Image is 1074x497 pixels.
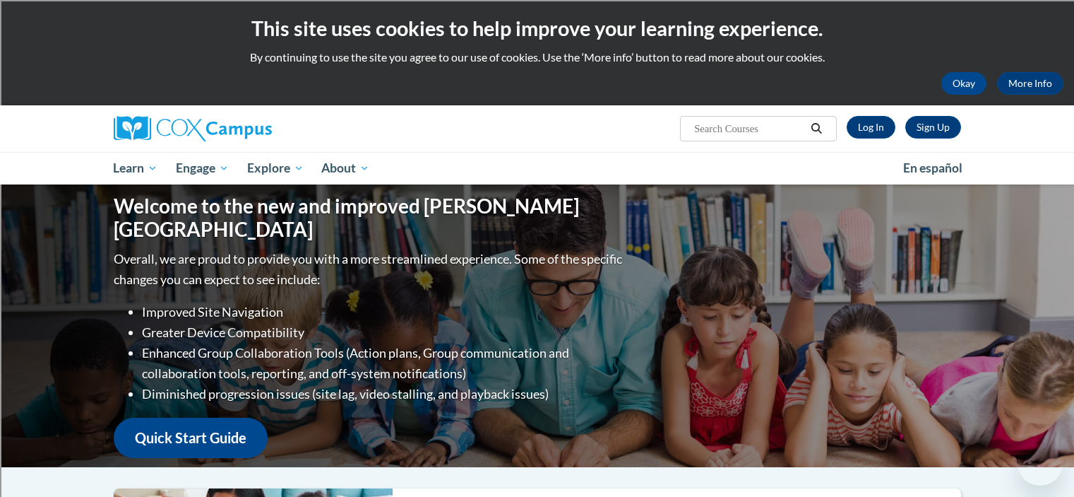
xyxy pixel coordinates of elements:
[894,153,972,183] a: En español
[321,160,369,177] span: About
[847,116,895,139] a: Log In
[903,160,962,175] span: En español
[105,152,167,185] a: Learn
[176,160,229,177] span: Engage
[238,152,313,185] a: Explore
[905,116,961,139] a: Register
[693,120,806,137] input: Search Courses
[1018,440,1063,486] iframe: Button to launch messaging window
[114,116,382,141] a: Cox Campus
[114,116,272,141] img: Cox Campus
[113,160,157,177] span: Learn
[312,152,378,185] a: About
[167,152,238,185] a: Engage
[247,160,304,177] span: Explore
[806,120,827,137] button: Search
[93,152,982,185] div: Main menu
